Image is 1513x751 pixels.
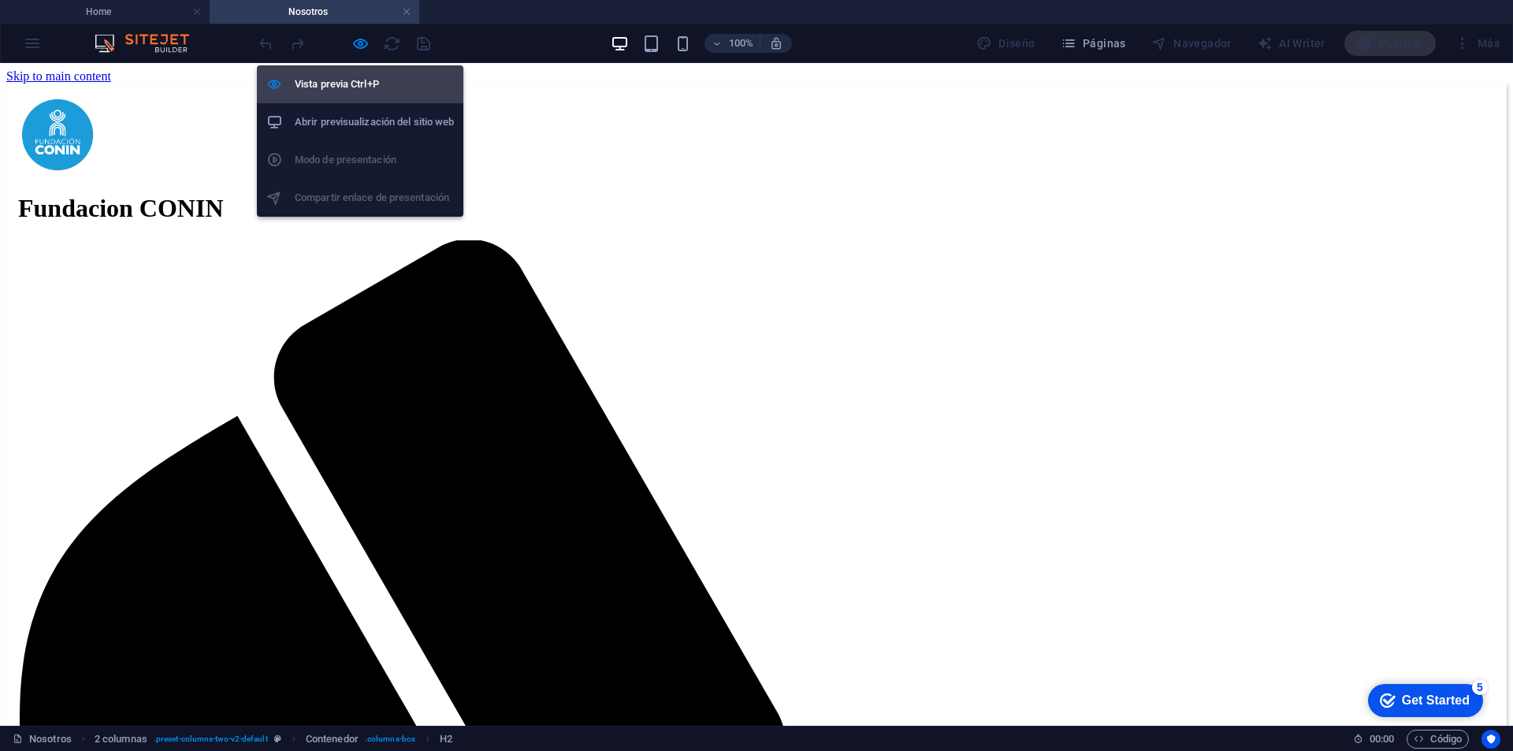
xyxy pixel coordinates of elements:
[274,734,281,743] i: Este elemento es un preajuste personalizable
[769,36,783,50] i: Al redimensionar, ajustar el nivel de zoom automáticamente para ajustarse al dispositivo elegido.
[365,730,415,749] span: . columns-box
[1353,730,1395,749] h6: Tiempo de la sesión
[12,8,127,41] div: Get Started 5 items remaining, 0% complete
[1370,730,1394,749] span: 00 00
[970,31,1042,56] div: Diseño (Ctrl+Alt+Y)
[91,34,209,53] img: Editor Logo
[46,17,113,32] div: Get Started
[728,34,753,53] h6: 100%
[116,3,132,19] div: 5
[704,34,760,53] button: 100%
[154,730,268,749] span: . preset-columns-two-v2-default
[295,75,454,94] h6: Vista previa Ctrl+P
[295,113,454,132] h6: Abrir previsualización del sitio web
[6,6,111,20] a: Skip to main content
[1061,35,1126,51] span: Páginas
[95,730,147,749] span: Haz clic para seleccionar y doble clic para editar
[1381,733,1383,745] span: :
[1414,730,1462,749] span: Código
[210,3,419,20] h4: Nosotros
[440,730,452,749] span: Haz clic para seleccionar y doble clic para editar
[13,730,72,749] a: Haz clic para cancelar la selección y doble clic para abrir páginas
[95,730,452,749] nav: breadcrumb
[1407,730,1469,749] button: Código
[1054,31,1132,56] button: Páginas
[1481,730,1500,749] button: Usercentrics
[306,730,359,749] span: Haz clic para seleccionar y doble clic para editar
